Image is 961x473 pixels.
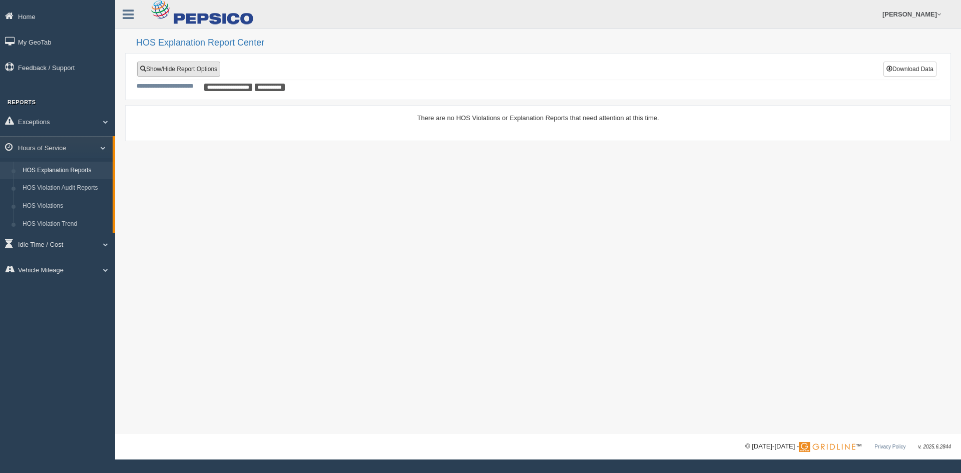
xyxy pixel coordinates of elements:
[18,162,113,180] a: HOS Explanation Reports
[874,444,905,449] a: Privacy Policy
[18,197,113,215] a: HOS Violations
[136,38,951,48] h2: HOS Explanation Report Center
[137,113,939,123] div: There are no HOS Violations or Explanation Reports that need attention at this time.
[883,62,936,77] button: Download Data
[137,62,220,77] a: Show/Hide Report Options
[799,442,855,452] img: Gridline
[18,215,113,233] a: HOS Violation Trend
[918,444,951,449] span: v. 2025.6.2844
[745,441,951,452] div: © [DATE]-[DATE] - ™
[18,179,113,197] a: HOS Violation Audit Reports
